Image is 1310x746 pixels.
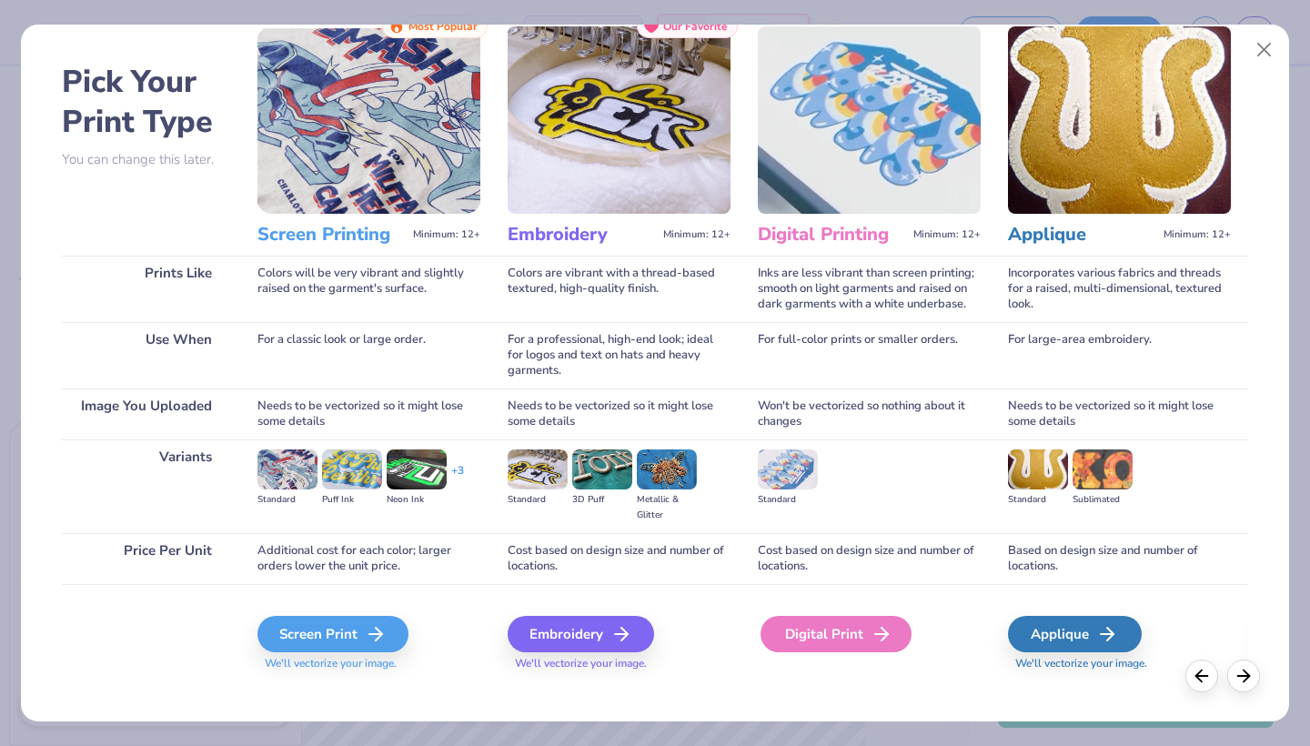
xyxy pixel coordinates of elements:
div: Needs to be vectorized so it might lose some details [1008,388,1231,439]
h3: Digital Printing [758,223,906,247]
button: Close [1247,33,1282,67]
div: For a classic look or large order. [257,322,480,388]
div: Standard [758,492,818,508]
h3: Embroidery [508,223,656,247]
div: For large-area embroidery. [1008,322,1231,388]
span: Minimum: 12+ [663,228,731,241]
span: Minimum: 12+ [413,228,480,241]
div: Based on design size and number of locations. [1008,533,1231,584]
div: Needs to be vectorized so it might lose some details [257,388,480,439]
span: Our Favorite [663,20,728,33]
div: For a professional, high-end look; ideal for logos and text on hats and heavy garments. [508,322,731,388]
img: Neon Ink [387,449,447,489]
span: We'll vectorize your image. [257,656,480,671]
img: Puff Ink [322,449,382,489]
div: Embroidery [508,616,654,652]
img: Standard [758,449,818,489]
div: Image You Uploaded [62,388,230,439]
div: Sublimated [1073,492,1133,508]
div: Digital Print [761,616,912,652]
img: Applique [1008,26,1231,214]
img: Metallic & Glitter [637,449,697,489]
img: Embroidery [508,26,731,214]
div: Standard [257,492,317,508]
div: Standard [508,492,568,508]
div: Needs to be vectorized so it might lose some details [508,388,731,439]
div: Additional cost for each color; larger orders lower the unit price. [257,533,480,584]
div: Use When [62,322,230,388]
div: Cost based on design size and number of locations. [508,533,731,584]
div: Colors are vibrant with a thread-based textured, high-quality finish. [508,256,731,322]
div: + 3 [451,463,464,494]
div: Cost based on design size and number of locations. [758,533,981,584]
div: Applique [1008,616,1142,652]
h3: Screen Printing [257,223,406,247]
img: Standard [257,449,317,489]
img: Sublimated [1073,449,1133,489]
div: Screen Print [257,616,408,652]
div: Prints Like [62,256,230,322]
div: Inks are less vibrant than screen printing; smooth on light garments and raised on dark garments ... [758,256,981,322]
div: Metallic & Glitter [637,492,697,523]
div: Price Per Unit [62,533,230,584]
h2: Pick Your Print Type [62,62,230,142]
img: Standard [508,449,568,489]
div: Puff Ink [322,492,382,508]
div: Colors will be very vibrant and slightly raised on the garment's surface. [257,256,480,322]
img: Standard [1008,449,1068,489]
span: We'll vectorize your image. [1008,656,1231,671]
img: Digital Printing [758,26,981,214]
span: Minimum: 12+ [913,228,981,241]
div: Neon Ink [387,492,447,508]
h3: Applique [1008,223,1156,247]
div: Incorporates various fabrics and threads for a raised, multi-dimensional, textured look. [1008,256,1231,322]
img: Screen Printing [257,26,480,214]
p: You can change this later. [62,152,230,167]
div: 3D Puff [572,492,632,508]
div: For full-color prints or smaller orders. [758,322,981,388]
span: Minimum: 12+ [1164,228,1231,241]
span: We'll vectorize your image. [508,656,731,671]
div: Standard [1008,492,1068,508]
span: Most Popular [408,20,478,33]
img: 3D Puff [572,449,632,489]
div: Won't be vectorized so nothing about it changes [758,388,981,439]
div: Variants [62,439,230,533]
